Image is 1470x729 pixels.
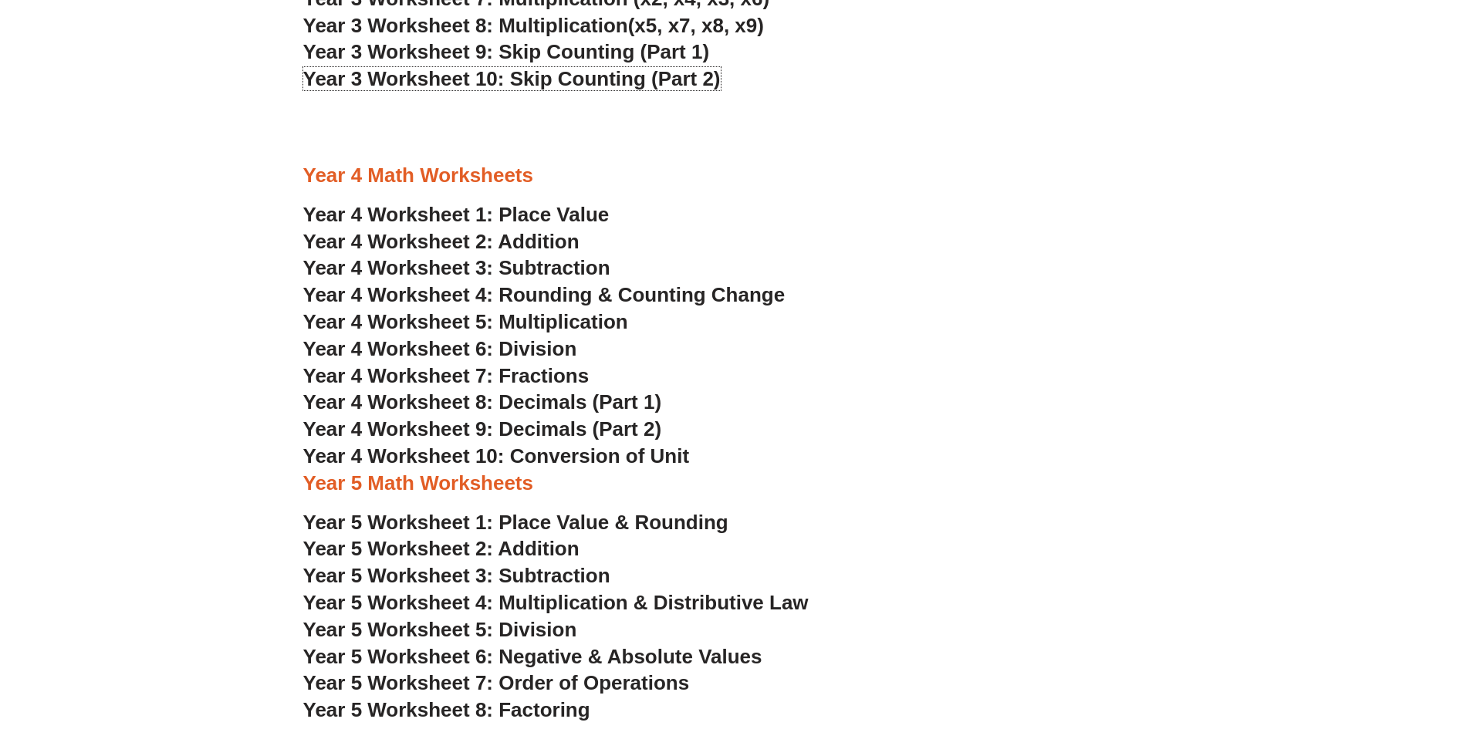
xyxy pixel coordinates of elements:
a: Year 5 Worksheet 4: Multiplication & Distributive Law [303,591,809,614]
a: Year 5 Worksheet 3: Subtraction [303,564,610,587]
a: Year 4 Worksheet 3: Subtraction [303,256,610,279]
span: (x5, x7, x8, x9) [628,14,764,37]
a: Year 5 Worksheet 1: Place Value & Rounding [303,511,728,534]
a: Year 4 Worksheet 4: Rounding & Counting Change [303,283,786,306]
iframe: Chat Widget [1213,555,1470,729]
h3: Year 4 Math Worksheets [303,163,1168,189]
a: Year 3 Worksheet 10: Skip Counting (Part 2) [303,67,721,90]
a: Year 4 Worksheet 6: Division [303,337,577,360]
a: Year 5 Worksheet 2: Addition [303,537,580,560]
a: Year 3 Worksheet 9: Skip Counting (Part 1) [303,40,710,63]
a: Year 5 Worksheet 5: Division [303,618,577,641]
a: Year 4 Worksheet 5: Multiplication [303,310,628,333]
span: Year 3 Worksheet 8: Multiplication [303,14,628,37]
a: Year 4 Worksheet 9: Decimals (Part 2) [303,417,662,440]
a: Year 5 Worksheet 8: Factoring [303,698,590,721]
a: Year 4 Worksheet 2: Addition [303,230,580,253]
a: Year 5 Worksheet 6: Negative & Absolute Values [303,645,762,668]
h3: Year 5 Math Worksheets [303,471,1168,497]
a: Year 4 Worksheet 7: Fractions [303,364,590,387]
a: Year 4 Worksheet 10: Conversion of Unit [303,444,690,467]
a: Year 5 Worksheet 7: Order of Operations [303,671,690,694]
a: Year 3 Worksheet 8: Multiplication(x5, x7, x8, x9) [303,14,764,37]
a: Year 4 Worksheet 8: Decimals (Part 1) [303,390,662,413]
a: Year 4 Worksheet 1: Place Value [303,203,610,226]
